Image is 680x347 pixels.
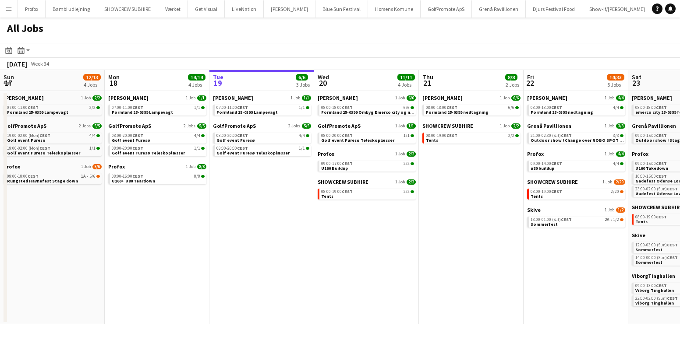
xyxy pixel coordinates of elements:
a: 08:00-20:00CEST4/4Golf event Furesø [112,133,205,143]
div: Grenå Pavillionen1 Job3/321:00-02:30 (Sat)CEST3/3Outdoor show ! Change over ROBO SPOT Follow spot... [527,123,625,151]
span: Tents [321,193,333,199]
span: 1 Job [605,95,614,101]
div: [PERSON_NAME]1 Job4/408:00-18:00CEST4/4Formland 25-0399 nedtagning [527,95,625,123]
div: [PERSON_NAME]1 Job6/608:00-18:00CEST6/6Formland 25-0399 nedtagning [422,95,521,123]
div: 4 Jobs [188,81,205,88]
span: CEST [446,105,457,110]
span: 4/4 [306,134,309,137]
button: [PERSON_NAME] [264,0,315,18]
span: 2/2 [89,105,96,110]
span: 3/3 [616,123,625,129]
div: Profox1 Job8/808:00-16:00CEST8/8U160+ U80 Teardown [108,163,206,186]
button: Værket [158,0,188,18]
span: CEST [667,295,678,301]
span: 1/1 [197,95,206,101]
span: 2 Jobs [288,123,300,129]
span: 1 Job [395,151,405,157]
span: 09:00-18:00 [7,174,39,179]
a: 08:00-20:00CEST1/1Golf event Furesø Teleskoplæsser [112,145,205,155]
span: 2/20 [614,179,625,185]
button: Bambi udlejning [46,0,97,18]
span: CEST [28,105,39,110]
span: 6/6 [404,105,410,110]
div: Profox1 Job2/209:00-17:00CEST2/2U160 Buildup [318,151,416,179]
span: 09:00-15:00 [635,133,667,138]
span: 5/5 [197,123,206,129]
span: Danny Black Luna [213,95,253,101]
a: 07:00-11:00CEST1/1Formland 25-0399 Lampevagt [112,105,205,115]
span: CEST [656,283,667,288]
a: SHOWCREW SUBHIRE1 Job2/2 [422,123,521,129]
span: U160 Buildup [321,165,348,171]
span: Danny Black Luna [527,95,567,101]
div: 4 Jobs [398,81,414,88]
span: 8/8 [505,74,517,81]
span: 1/1 [194,105,200,110]
span: Golf event Furesø Teleskoplæsser [7,150,80,156]
div: 4 Jobs [84,81,100,88]
span: Viborg Tinghallen [635,300,674,306]
span: 1 Job [81,95,91,101]
span: CEST [561,217,572,222]
a: [PERSON_NAME]1 Job6/6 [318,95,416,101]
span: 10:00-15:00 [635,174,667,179]
span: 1/1 [96,147,100,150]
span: 1/1 [299,146,305,151]
div: SHOWCREW SUBHIRE1 Job2/208:00-19:00CEST2/2Tents [422,123,521,145]
span: 6/6 [508,105,514,110]
a: [PERSON_NAME]1 Job4/4 [527,95,625,101]
span: 5/6 [89,174,96,179]
span: GolfPromote ApS [4,123,46,129]
span: 2/2 [407,179,416,185]
span: Formland 25-0399 Lampevagt [112,109,173,115]
span: 1 Job [395,123,405,129]
span: 2/2 [511,123,521,129]
a: 19:00-02:00 (Mon)CEST4/4Golf event Furesø [7,133,100,143]
span: 1 Job [605,123,614,129]
span: Mon [108,73,120,81]
span: CEST [237,145,248,151]
span: 5/5 [302,123,311,129]
span: Sommerfest [531,221,558,227]
span: 4/4 [613,161,619,166]
span: u80 buildup [531,165,554,171]
span: 13:00-01:00 (Sat) [531,217,572,222]
span: 2/2 [404,161,410,166]
span: CEST [39,133,50,138]
span: 1 Job [605,207,614,213]
span: CEST [656,173,667,179]
span: 2 Jobs [79,123,91,129]
span: Danny Black Luna [422,95,463,101]
a: GolfPromote ApS2 Jobs5/5 [213,123,311,129]
span: U160+ U80 Teardown [112,178,155,184]
span: Wed [318,73,329,81]
div: 5 Jobs [607,81,624,88]
a: 08:00-20:00CEST1/1Golf event Furesø Teleskoplæsser [321,133,414,143]
a: Profox1 Job8/8 [108,163,206,170]
a: SHOWCREW SUBHIRE1 Job2/2 [318,179,416,185]
span: 23:00-02:00 (Sun) [635,187,678,191]
span: 6/6 [407,95,416,101]
span: 5/5 [92,123,102,129]
span: CEST [132,145,143,151]
span: 14:00-00:00 (Sun) [635,256,678,260]
span: 17 [2,78,14,88]
span: 08:00-18:00 [531,105,562,110]
span: Skive [632,232,645,238]
span: 1/1 [194,146,200,151]
button: SHOWCREW SUBHIRE [97,0,158,18]
div: [PERSON_NAME]1 Job2/207:00-11:00CEST2/2Formland 25-0399 Lampevagt [4,95,102,123]
div: GolfPromote ApS2 Jobs5/508:00-20:00CEST4/4Golf event Furesø08:00-20:00CEST1/1Golf event Furesø Te... [108,123,206,163]
span: Formland 25-0399 Lampevagt [7,109,68,115]
div: SHOWCREW SUBHIRE1 Job2/2008:00-19:00CEST2/20Tents [527,179,625,207]
span: GolfPromote ApS [318,123,361,129]
div: 2 Jobs [506,81,519,88]
span: 2/2 [92,95,102,101]
span: 08:00-20:00 [216,133,248,138]
span: 1 Job [500,123,510,129]
span: Tents [426,137,438,143]
a: 09:00-14:00CEST4/4u80 buildup [531,161,623,171]
a: 09:00-17:00CEST2/2U160 Buildup [321,161,414,171]
span: Danny Black Luna [108,95,149,101]
span: 2/2 [411,162,414,165]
